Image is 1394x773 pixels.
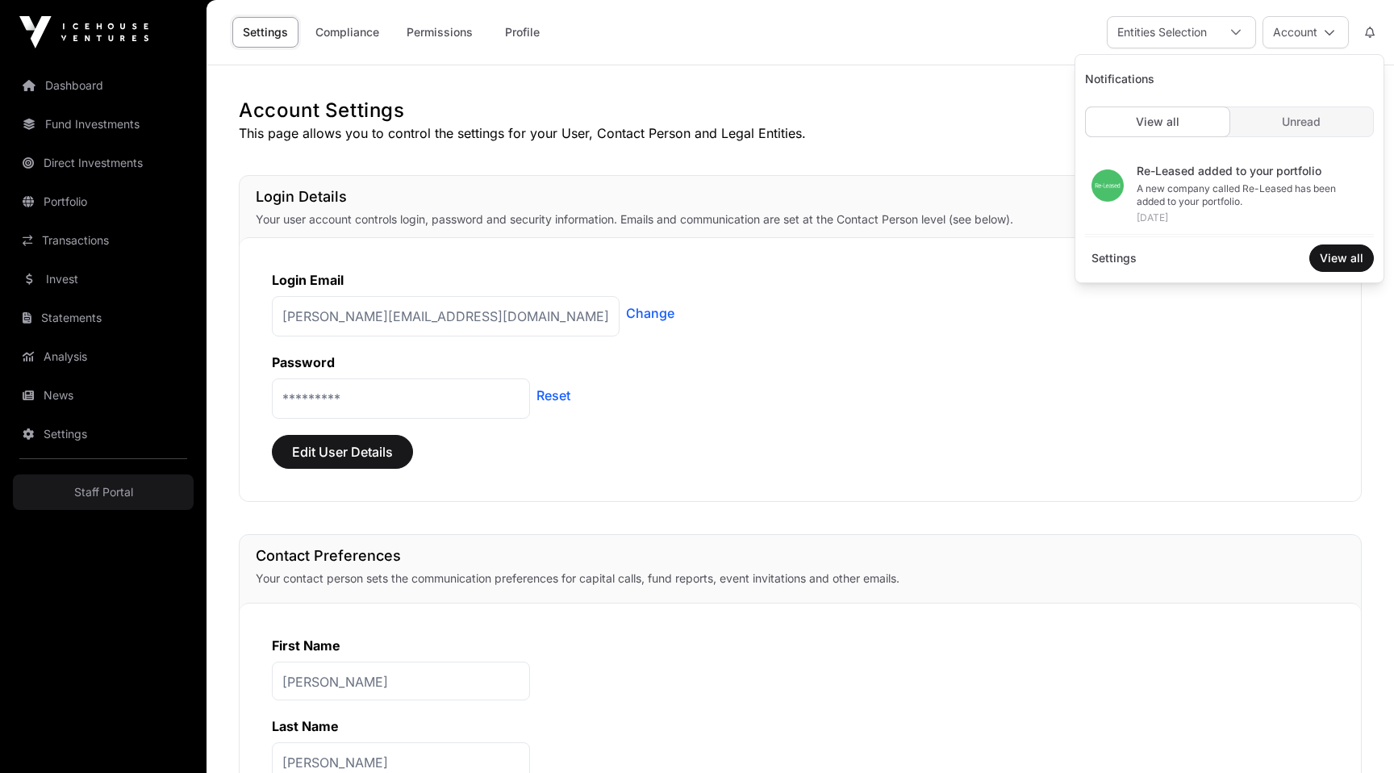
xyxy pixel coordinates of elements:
[13,339,194,374] a: Analysis
[490,17,554,48] a: Profile
[1108,17,1217,48] div: Entities Selection
[256,545,1345,567] h1: Contact Preferences
[1137,211,1361,224] div: [DATE]
[272,662,530,700] p: [PERSON_NAME]
[256,211,1345,228] p: Your user account controls login, password and security information. Emails and communication are...
[256,570,1345,587] p: Your contact person sets the communication preferences for capital calls, fund reports, event inv...
[272,272,344,288] label: Login Email
[396,17,483,48] a: Permissions
[13,68,194,103] a: Dashboard
[272,296,620,336] p: [PERSON_NAME][EMAIL_ADDRESS][DOMAIN_NAME]
[272,435,413,469] button: Edit User Details
[1313,696,1394,773] iframe: Chat Widget
[1085,153,1374,235] a: Re-Leased added to your portfolioA new company called Re-Leased has been added to your portfolio....
[232,17,298,48] a: Settings
[1309,244,1374,272] button: View all
[1320,250,1363,266] span: View all
[292,442,393,462] span: Edit User Details
[256,186,1345,208] h1: Login Details
[13,378,194,413] a: News
[13,300,194,336] a: Statements
[626,303,674,323] a: Change
[272,637,340,654] label: First Name
[536,386,570,405] a: Reset
[13,184,194,219] a: Portfolio
[1137,182,1361,208] div: A new company called Re-Leased has been added to your portfolio.
[1137,163,1361,179] div: Re-Leased added to your portfolio
[13,107,194,142] a: Fund Investments
[13,145,194,181] a: Direct Investments
[239,123,1362,143] p: This page allows you to control the settings for your User, Contact Person and Legal Entities.
[272,718,339,734] label: Last Name
[13,223,194,258] a: Transactions
[1282,114,1321,130] span: Unread
[19,16,148,48] img: Icehouse Ventures Logo
[13,416,194,452] a: Settings
[305,17,390,48] a: Compliance
[239,98,1362,123] h1: Account Settings
[1263,16,1349,48] button: Account
[272,354,335,370] label: Password
[1079,65,1161,94] span: Notifications
[1085,244,1143,273] a: Settings
[13,261,194,297] a: Invest
[1091,169,1124,202] img: download.png
[13,474,194,510] a: Staff Portal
